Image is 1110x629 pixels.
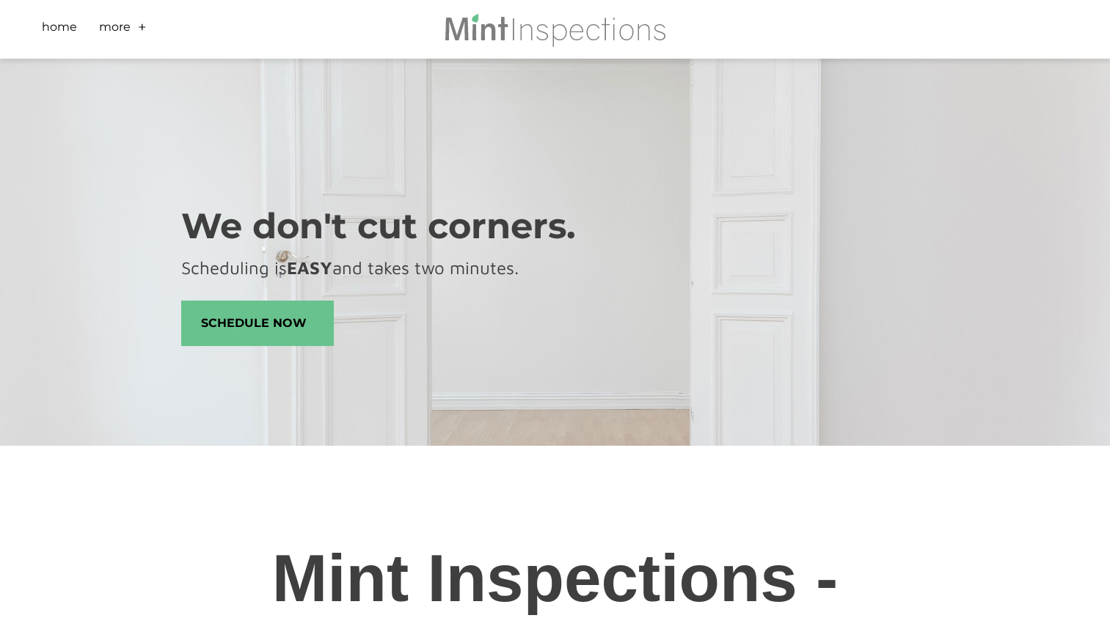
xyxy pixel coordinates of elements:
[182,301,333,345] span: schedule now
[42,18,77,41] a: Home
[287,257,332,278] strong: EASY
[181,205,576,247] font: We don't cut corners.
[443,12,667,47] img: Mint Inspections
[99,18,131,41] a: More
[181,301,334,346] a: schedule now
[138,18,147,41] a: +
[181,257,519,278] font: Scheduling is and takes two minutes.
